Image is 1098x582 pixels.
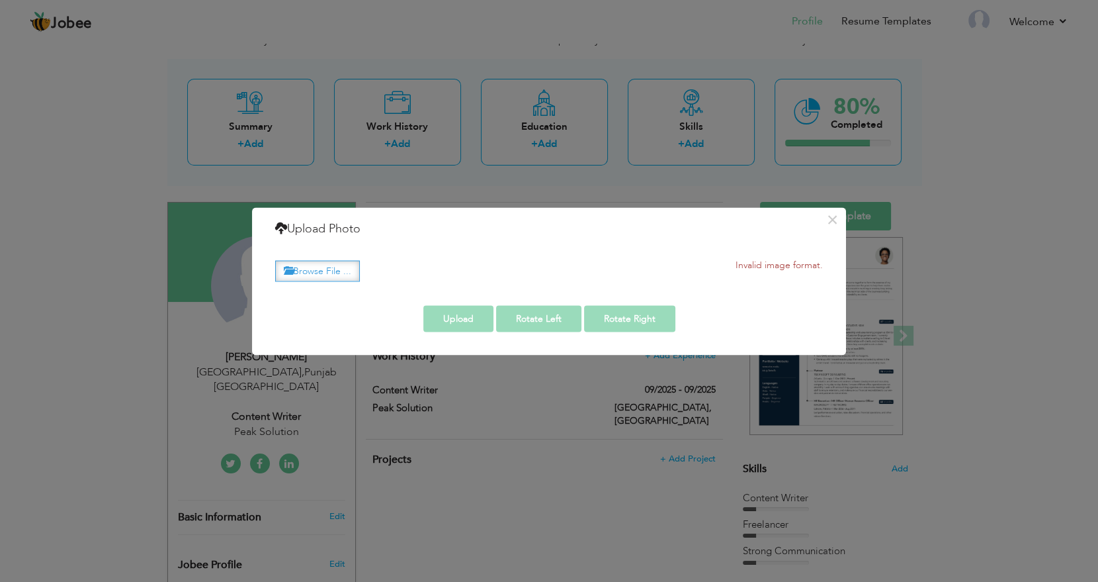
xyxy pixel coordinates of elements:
button: × [822,209,843,230]
button: Upload [423,305,493,332]
label: Browse File ... [275,261,360,281]
h4: Upload Photo [275,220,360,238]
button: Rotate Right [584,305,675,332]
button: Rotate Left [496,305,581,332]
span: Invalid image format. [736,261,823,271]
